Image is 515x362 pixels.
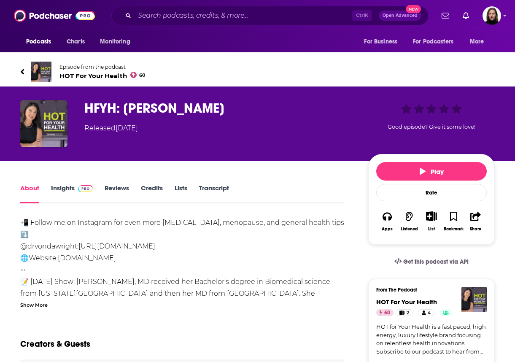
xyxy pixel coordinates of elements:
[20,339,90,349] h2: Creators & Guests
[94,34,141,50] button: open menu
[352,10,372,21] span: Ctrl K
[78,242,155,250] a: [URL][DOMAIN_NAME]
[465,206,487,237] button: Share
[376,184,487,201] div: Rate
[407,34,466,50] button: open menu
[396,309,413,316] a: 2
[31,62,51,82] img: HOT For Your Health
[59,64,146,70] span: Episode from the podcast
[364,36,397,48] span: For Business
[20,34,62,50] button: open menu
[403,258,469,265] span: Get this podcast via API
[376,309,394,316] a: 60
[20,62,495,82] a: HOT For Your HealthEpisode from the podcastHOT For Your Health60
[379,11,421,21] button: Open AdvancedNew
[483,6,501,25] img: User Profile
[423,211,440,221] button: Show More Button
[421,206,442,237] div: Show More ButtonList
[483,6,501,25] button: Show profile menu
[388,124,475,130] span: Good episode? Give it some love!
[59,72,146,80] span: HOT For Your Health
[61,34,90,50] a: Charts
[406,5,421,13] span: New
[105,184,129,203] a: Reviews
[442,206,464,237] button: Bookmark
[461,287,487,312] img: HOT For Your Health
[20,100,67,147] img: HFYH: Dr. Amy Killen
[438,8,453,23] a: Show notifications dropdown
[111,6,429,25] div: Search podcasts, credits, & more...
[428,226,435,232] div: List
[376,162,487,181] button: Play
[14,8,95,24] img: Podchaser - Follow, Share and Rate Podcasts
[383,14,418,18] span: Open Advanced
[84,123,138,133] div: Released [DATE]
[382,227,393,232] div: Apps
[58,254,116,262] a: [DOMAIN_NAME]
[175,184,187,203] a: Lists
[139,73,146,77] span: 60
[464,34,495,50] button: open menu
[376,206,398,237] button: Apps
[199,184,229,203] a: Transcript
[67,36,85,48] span: Charts
[376,287,480,293] h3: From The Podcast
[26,36,51,48] span: Podcasts
[483,6,501,25] span: Logged in as BevCat3
[470,36,484,48] span: More
[20,184,39,203] a: About
[141,184,163,203] a: Credits
[135,9,352,22] input: Search podcasts, credits, & more...
[407,309,409,317] span: 2
[84,100,355,116] h1: HFYH: Dr. Amy Killen
[384,309,390,317] span: 60
[398,206,420,237] button: Listened
[78,185,93,192] img: Podchaser Pro
[376,323,487,356] a: HOT for Your Health is a fast paced, high energy, luxury lifestyle brand focusing on relentless h...
[51,184,93,203] a: InsightsPodchaser Pro
[420,167,444,176] span: Play
[388,251,475,272] a: Get this podcast via API
[418,309,434,316] a: 4
[459,8,472,23] a: Show notifications dropdown
[428,309,431,317] span: 4
[413,36,453,48] span: For Podcasters
[444,227,464,232] div: Bookmark
[100,36,130,48] span: Monitoring
[376,298,437,306] a: HOT For Your Health
[470,227,481,232] div: Share
[358,34,408,50] button: open menu
[401,227,418,232] div: Listened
